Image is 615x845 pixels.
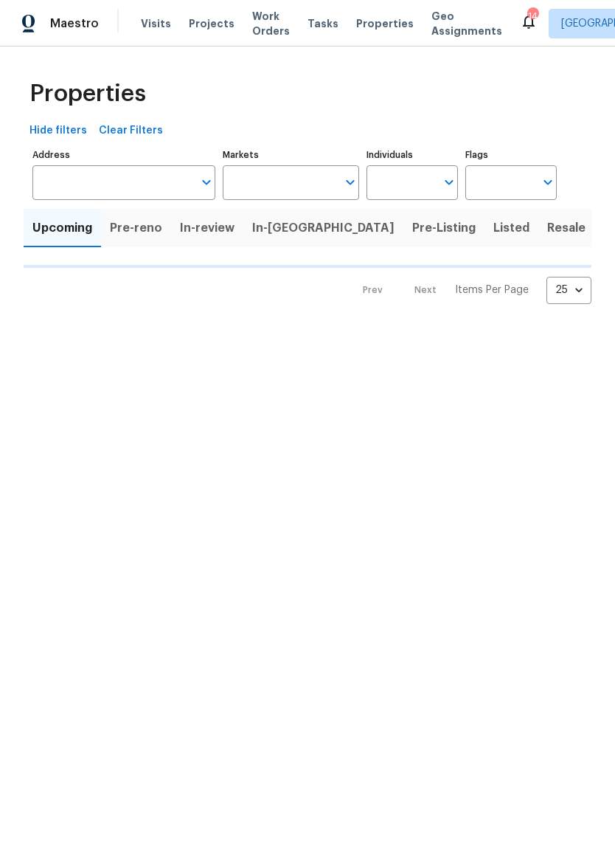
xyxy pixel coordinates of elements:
[29,86,146,101] span: Properties
[32,218,92,238] span: Upcoming
[412,218,476,238] span: Pre-Listing
[527,9,538,24] div: 14
[196,172,217,193] button: Open
[465,151,557,159] label: Flags
[180,218,234,238] span: In-review
[93,117,169,145] button: Clear Filters
[356,16,414,31] span: Properties
[431,9,502,38] span: Geo Assignments
[110,218,162,238] span: Pre-reno
[99,122,163,140] span: Clear Filters
[493,218,529,238] span: Listed
[340,172,361,193] button: Open
[252,218,395,238] span: In-[GEOGRAPHIC_DATA]
[439,172,459,193] button: Open
[349,277,591,304] nav: Pagination Navigation
[252,9,290,38] span: Work Orders
[223,151,360,159] label: Markets
[455,283,529,297] p: Items Per Page
[24,117,93,145] button: Hide filters
[50,16,99,31] span: Maestro
[141,16,171,31] span: Visits
[32,151,215,159] label: Address
[547,218,586,238] span: Resale
[29,122,87,140] span: Hide filters
[546,271,591,309] div: 25
[366,151,458,159] label: Individuals
[538,172,558,193] button: Open
[189,16,234,31] span: Projects
[307,18,338,29] span: Tasks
